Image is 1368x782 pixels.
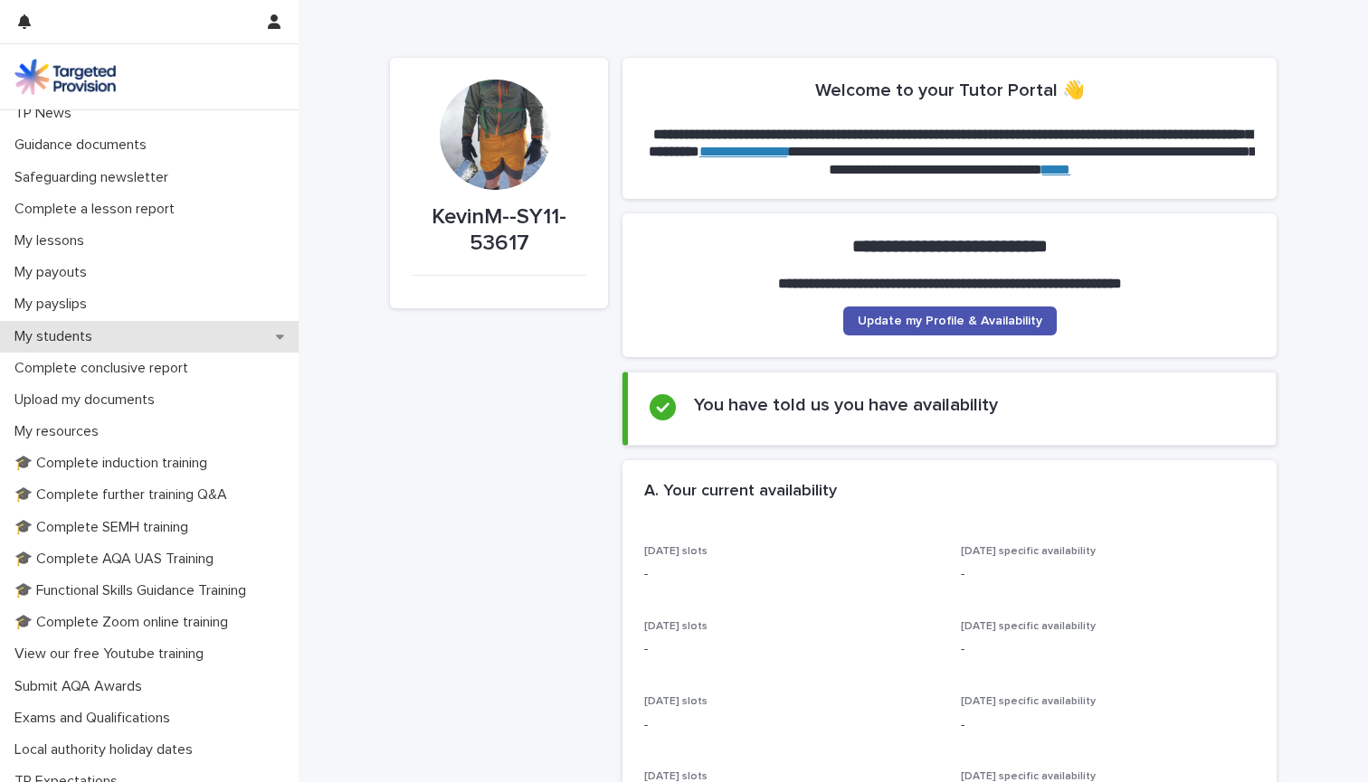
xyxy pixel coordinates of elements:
[961,640,1256,659] p: -
[7,137,161,154] p: Guidance documents
[961,565,1256,584] p: -
[961,716,1256,735] p: -
[961,621,1096,632] span: [DATE] specific availability
[961,696,1096,707] span: [DATE] specific availability
[815,80,1085,101] h2: Welcome to your Tutor Portal 👋
[7,710,185,727] p: Exams and Qualifications
[7,614,242,631] p: 🎓 Complete Zoom online training
[644,565,939,584] p: -
[644,546,708,557] span: [DATE] slots
[694,394,998,416] h2: You have told us you have availability
[7,423,113,440] p: My resources
[644,482,837,502] h2: A. Your current availability
[7,645,218,663] p: View our free Youtube training
[961,546,1096,557] span: [DATE] specific availability
[961,771,1096,782] span: [DATE] specific availability
[7,582,261,599] p: 🎓 Functional Skills Guidance Training
[644,621,708,632] span: [DATE] slots
[7,486,242,504] p: 🎓 Complete further training Q&A
[14,59,116,95] img: M5nRWzHhSzIhMunXDL62
[7,551,228,568] p: 🎓 Complete AQA UAS Training
[644,696,708,707] span: [DATE] slots
[7,328,107,345] p: My students
[7,391,169,409] p: Upload my documents
[644,771,708,782] span: [DATE] slots
[7,455,222,472] p: 🎓 Complete induction training
[7,232,99,250] p: My lessons
[7,105,86,122] p: TP News
[7,360,203,377] p: Complete conclusive report
[7,296,101,313] p: My payslips
[644,640,939,659] p: -
[858,315,1042,327] span: Update my Profile & Availability
[412,204,586,257] p: KevinM--SY11-53617
[7,169,183,186] p: Safeguarding newsletter
[7,741,207,758] p: Local authority holiday dates
[843,306,1057,335] a: Update my Profile & Availability
[7,264,101,281] p: My payouts
[7,519,203,536] p: 🎓 Complete SEMH training
[7,201,189,218] p: Complete a lesson report
[7,678,157,695] p: Submit AQA Awards
[644,716,939,735] p: -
